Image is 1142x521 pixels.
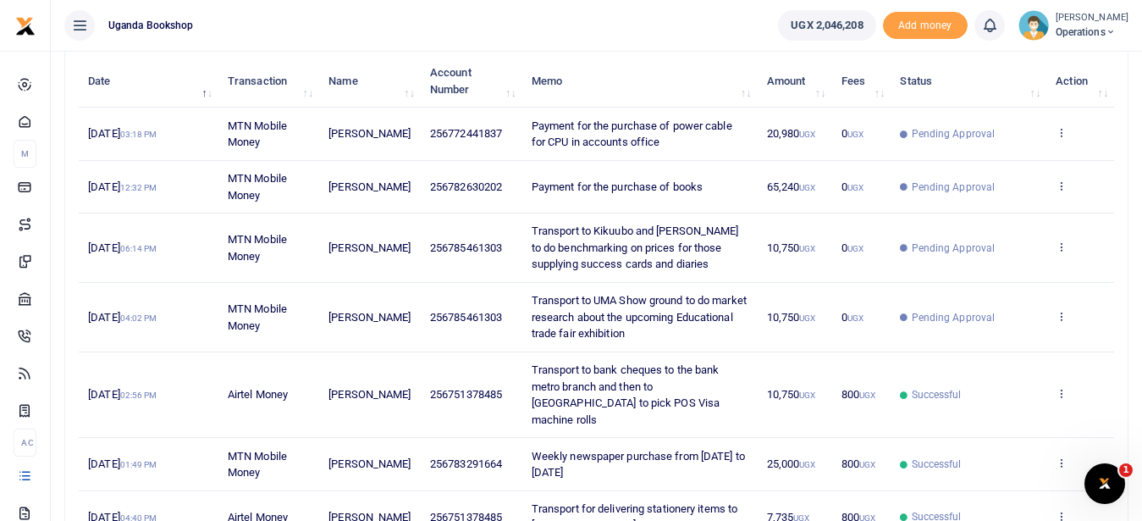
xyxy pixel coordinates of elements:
small: UGX [799,183,815,192]
span: [PERSON_NAME] [328,311,411,324]
a: Add money [883,18,968,30]
span: Transport to UMA Show ground to do market research about the upcoming Educational trade fair exhi... [532,294,747,340]
a: logo-small logo-large logo-large [15,19,36,31]
span: [DATE] [88,127,157,140]
span: [DATE] [88,180,157,193]
span: Pending Approval [912,180,996,195]
span: 10,750 [767,241,816,254]
span: [DATE] [88,388,157,401]
th: Memo: activate to sort column ascending [522,55,758,108]
span: Transport to Kikuubo and [PERSON_NAME] to do benchmarking on prices for those supplying success c... [532,224,739,270]
small: UGX [799,244,815,253]
span: 256782630202 [430,180,502,193]
small: UGX [799,130,815,139]
th: Transaction: activate to sort column ascending [218,55,319,108]
th: Date: activate to sort column descending [79,55,218,108]
small: 06:14 PM [120,244,157,253]
span: 0 [841,180,863,193]
li: M [14,140,36,168]
small: [PERSON_NAME] [1056,11,1128,25]
span: [DATE] [88,311,157,324]
small: UGX [859,391,875,400]
span: [PERSON_NAME] [328,180,411,193]
span: Pending Approval [912,126,996,141]
span: [DATE] [88,241,157,254]
span: [PERSON_NAME] [328,457,411,470]
span: 25,000 [767,457,816,470]
small: 12:32 PM [120,183,157,192]
span: 256772441837 [430,127,502,140]
span: MTN Mobile Money [228,302,287,332]
span: 20,980 [767,127,816,140]
span: MTN Mobile Money [228,172,287,202]
span: 256785461303 [430,311,502,324]
span: Payment for the purchase of books [532,180,703,193]
span: Successful [912,457,962,472]
span: 800 [841,457,876,470]
th: Account Number: activate to sort column ascending [421,55,522,108]
span: Successful [912,387,962,402]
small: UGX [847,244,863,253]
span: [PERSON_NAME] [328,388,411,401]
span: 10,750 [767,311,816,324]
span: 256785461303 [430,241,502,254]
th: Name: activate to sort column ascending [319,55,421,108]
span: 10,750 [767,388,816,401]
li: Toup your wallet [883,12,968,40]
li: Ac [14,429,36,457]
img: logo-small [15,16,36,36]
small: UGX [799,391,815,400]
span: 65,240 [767,180,816,193]
img: profile-user [1018,10,1049,41]
span: MTN Mobile Money [228,233,287,263]
a: profile-user [PERSON_NAME] Operations [1018,10,1128,41]
small: UGX [859,460,875,469]
span: Airtel Money [228,388,288,401]
span: Payment for the purchase of power cable for CPU in accounts office [532,119,732,149]
small: UGX [847,183,863,192]
small: UGX [847,313,863,323]
span: MTN Mobile Money [228,119,287,149]
span: [PERSON_NAME] [328,127,411,140]
span: 1 [1119,463,1133,477]
span: 0 [841,127,863,140]
small: 03:18 PM [120,130,157,139]
small: UGX [799,460,815,469]
a: UGX 2,046,208 [778,10,875,41]
span: Uganda bookshop [102,18,201,33]
span: 0 [841,241,863,254]
span: 256783291664 [430,457,502,470]
span: [PERSON_NAME] [328,241,411,254]
span: Operations [1056,25,1128,40]
span: Pending Approval [912,310,996,325]
span: MTN Mobile Money [228,450,287,479]
th: Action: activate to sort column ascending [1046,55,1114,108]
span: 800 [841,388,876,401]
small: 02:56 PM [120,391,157,400]
iframe: Intercom live chat [1084,463,1125,504]
span: Pending Approval [912,241,996,256]
span: Add money [883,12,968,40]
th: Fees: activate to sort column ascending [831,55,891,108]
span: 0 [841,311,863,324]
small: UGX [799,313,815,323]
small: 01:49 PM [120,460,157,469]
span: 256751378485 [430,388,502,401]
th: Status: activate to sort column ascending [891,55,1046,108]
small: UGX [847,130,863,139]
span: Weekly newspaper purchase from [DATE] to [DATE] [532,450,745,479]
span: UGX 2,046,208 [791,17,863,34]
span: Transport to bank cheques to the bank metro branch and then to [GEOGRAPHIC_DATA] to pick POS Visa... [532,363,720,426]
th: Amount: activate to sort column ascending [757,55,831,108]
small: 04:02 PM [120,313,157,323]
span: [DATE] [88,457,157,470]
li: Wallet ballance [771,10,882,41]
